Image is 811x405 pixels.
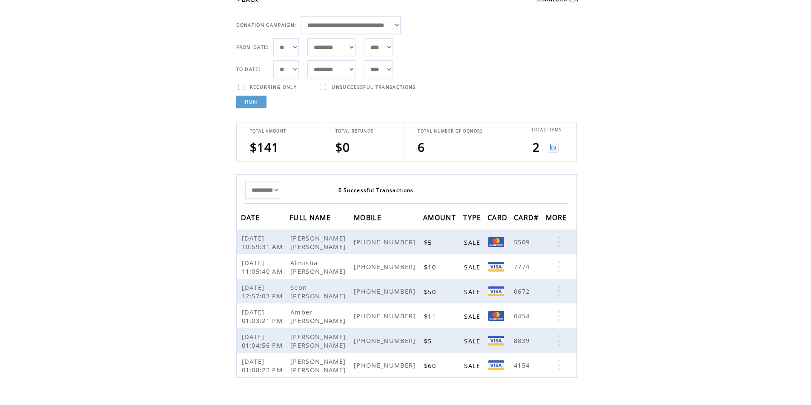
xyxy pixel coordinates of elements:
span: [DATE] 12:57:03 PM [242,283,285,300]
span: 0672 [514,287,532,295]
span: SALE [464,263,482,271]
span: [DATE] 10:59:31 AM [242,234,285,251]
a: FULL NAME [289,215,333,220]
span: MOBILE [354,211,384,227]
span: [DATE] 01:04:56 PM [242,332,285,349]
span: $60 [424,361,438,370]
span: CARD# [514,211,541,227]
span: [PHONE_NUMBER] [354,336,418,345]
span: $5 [424,337,434,345]
span: RECURRING ONLY [250,84,297,90]
a: CARD [487,215,510,220]
span: SALE [464,361,482,370]
img: Visa [488,360,504,370]
img: Mastercard [488,237,504,247]
span: TOTAL ITEMS [531,127,562,133]
a: DATE [241,215,262,220]
span: $141 [250,139,279,155]
span: TYPE [463,211,483,227]
span: [DATE] 11:05:40 AM [242,258,285,275]
span: SALE [464,312,482,320]
span: 4154 [514,361,532,369]
a: RUN [236,96,267,108]
span: Amber [PERSON_NAME] [290,308,348,325]
a: MOBILE [354,215,384,220]
span: SALE [464,238,482,246]
span: MORE [546,211,569,227]
span: $10 [424,263,438,271]
span: [PERSON_NAME] [PERSON_NAME] [290,234,348,251]
span: [PERSON_NAME] [PERSON_NAME] [290,357,348,374]
span: DONATION CAMPAIGN: [236,22,297,28]
span: DATE [241,211,262,227]
span: CARD [487,211,510,227]
span: $0 [335,139,350,155]
span: Almisha [PERSON_NAME] [290,258,348,275]
img: Mastercard [488,311,504,321]
img: Visa [488,262,504,272]
span: [DATE] 01:08:22 PM [242,357,285,374]
span: TOTAL REFUNDS [335,128,373,134]
span: $5 [424,238,434,246]
img: Visa [488,286,504,296]
a: AMOUNT [423,215,458,220]
img: View graph [548,142,559,153]
span: $11 [424,312,438,320]
span: $50 [424,287,438,296]
span: 0454 [514,312,532,320]
span: AMOUNT [423,211,458,227]
a: TYPE [463,215,483,220]
span: [PHONE_NUMBER] [354,238,418,246]
span: SALE [464,337,482,345]
span: 7774 [514,262,532,271]
span: FULL NAME [289,211,333,227]
span: SALE [464,287,482,296]
span: FROM DATE: [236,44,269,50]
span: TO DATE: [236,66,261,72]
span: [PHONE_NUMBER] [354,262,418,271]
span: [PERSON_NAME] [PERSON_NAME] [290,332,348,349]
span: [DATE] 01:03:21 PM [242,308,285,325]
span: 6 Successful Transactions [338,187,414,194]
span: 2 [533,139,540,155]
span: 8839 [514,336,532,345]
span: 5509 [514,238,532,246]
span: UNSUCCESSFUL TRANSACTIONS [332,84,416,90]
a: CARD# [514,215,541,220]
span: TOTAL AMOUNT [250,128,287,134]
span: [PHONE_NUMBER] [354,287,418,295]
span: Seon [PERSON_NAME] [290,283,348,300]
span: TOTAL NUMBER OF DONORS [418,128,483,134]
span: 6 [418,139,425,155]
img: Visa [488,336,504,346]
span: [PHONE_NUMBER] [354,361,418,369]
span: [PHONE_NUMBER] [354,312,418,320]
